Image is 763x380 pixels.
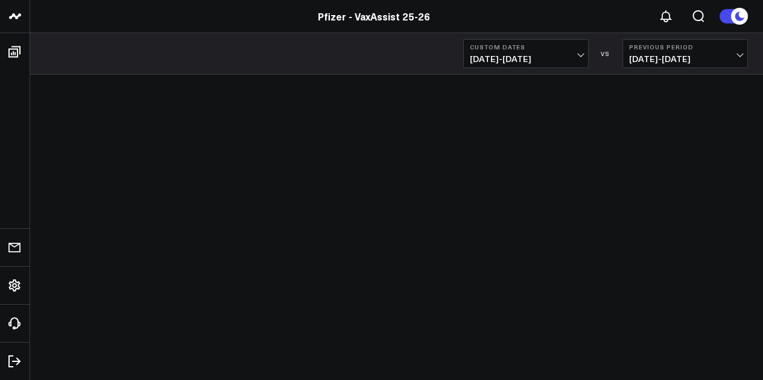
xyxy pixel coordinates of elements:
span: [DATE] - [DATE] [470,54,582,64]
button: Previous Period[DATE]-[DATE] [622,39,748,68]
button: Custom Dates[DATE]-[DATE] [463,39,589,68]
b: Previous Period [629,43,741,51]
span: [DATE] - [DATE] [629,54,741,64]
b: Custom Dates [470,43,582,51]
div: VS [595,50,616,57]
a: Pfizer - VaxAssist 25-26 [318,10,430,23]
